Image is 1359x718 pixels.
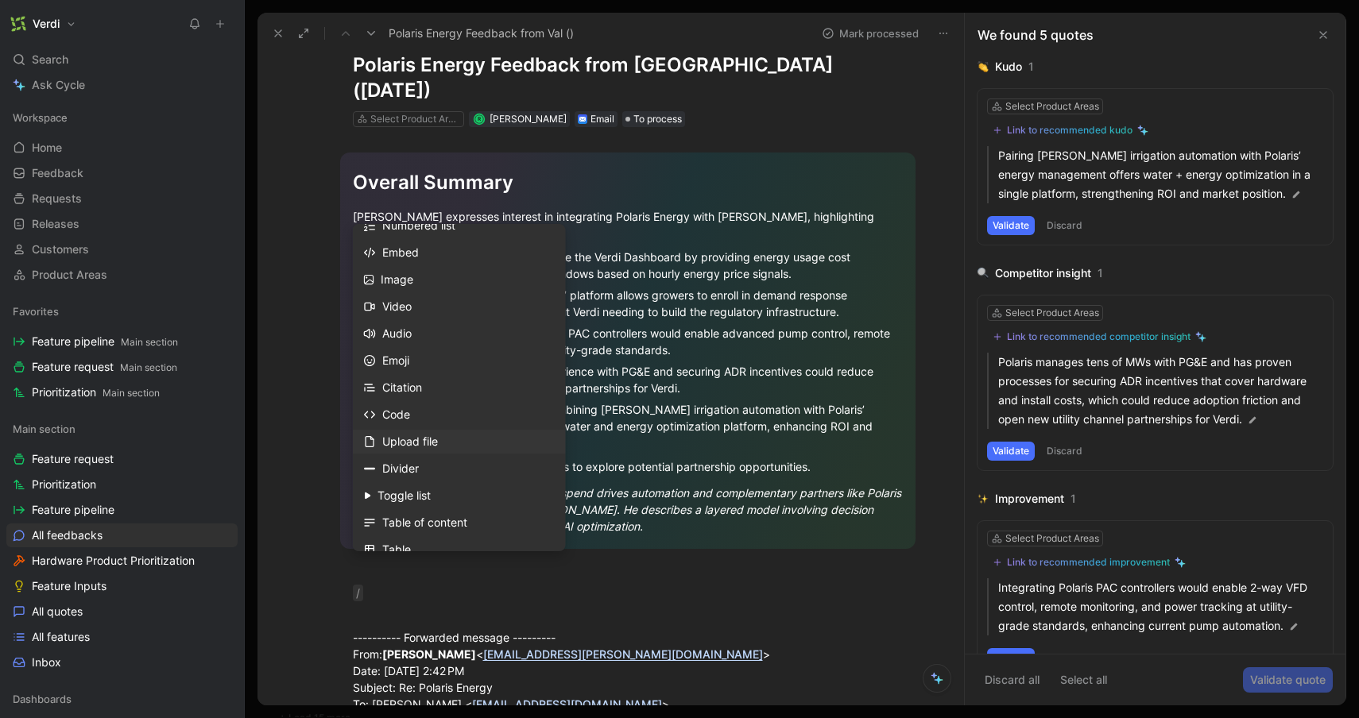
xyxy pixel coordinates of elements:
div: Upload file [382,432,556,451]
div: [PERSON_NAME] expresses interest in integrating Polaris Energy with [PERSON_NAME], highlighting s... [353,208,903,241]
a: Hardware Product Prioritization [6,549,238,573]
span: Favorites [13,303,59,319]
a: [EMAIL_ADDRESS][DOMAIN_NAME] [472,697,662,711]
p: Integrating Polaris PAC controllers would enable 2-way VFD control, remote monitoring, and power ... [998,578,1323,635]
div: Toggle list [377,486,556,505]
div: Table [382,540,556,559]
span: All quotes [32,604,83,620]
div: Polaris’ experience with PG&E and securing ADR incentives could reduce adoption friction and open... [369,363,903,396]
a: Inbox [6,650,238,674]
img: ✨ [978,493,989,504]
button: Select all [1053,667,1114,693]
div: 1 [1028,57,1034,76]
div: Select Product Areas [1005,98,1099,114]
button: Discard [1041,216,1088,235]
a: PrioritizationMain section [6,380,238,404]
a: Product Areas [6,263,238,287]
span: Main section [103,387,160,399]
a: Feature Inputs [6,574,238,598]
h1: Verdi [33,17,60,31]
a: Customers [6,237,238,261]
p: Pairing [PERSON_NAME] irrigation automation with Polaris’ energy management offers water + energy... [998,146,1323,203]
div: [PERSON_NAME] notes that energy spend drives automation and complementary partners like Polaris c... [372,484,922,535]
span: All feedbacks [32,527,103,543]
button: Discard [1041,442,1088,461]
button: Link to recommended kudo [987,121,1154,140]
div: Email [590,111,614,127]
div: Video [382,297,556,316]
a: [EMAIL_ADDRESS][PERSON_NAME][DOMAIN_NAME] [483,647,763,661]
span: Ask Cycle [32,75,85,95]
span: / [353,585,363,601]
button: Mark processed [815,22,926,44]
span: Customers [32,241,89,257]
div: Emoji [382,351,556,370]
img: pen.svg [1247,415,1258,426]
span: Releases [32,216,79,232]
span: Hardware Product Prioritization [32,553,195,569]
a: Home [6,136,238,160]
button: VerdiVerdi [6,13,80,35]
div: Favorites [6,299,238,323]
div: Polaris could enhance the Verdi Dashboard by providing energy usage cost estimates and optimized ... [369,249,903,282]
div: Divider [382,459,556,478]
span: Requests [32,191,82,207]
span: Main section [121,336,178,348]
div: Workspace [6,106,238,129]
div: Code [382,405,556,424]
div: Select Product Areas [1005,305,1099,321]
span: Workspace [13,110,68,125]
span: Feature pipeline [32,334,178,350]
a: Feature pipeline [6,498,238,522]
span: Prioritization [32,477,96,492]
span: [PERSON_NAME] [490,113,567,125]
span: Feature Inputs [32,578,106,594]
button: Discard [1041,648,1088,667]
img: 👏 [978,61,989,72]
div: Select Product Areas [370,111,459,127]
button: Discard all [978,667,1047,693]
div: Numbered list [382,216,556,235]
div: Combining [PERSON_NAME] irrigation automation with Polaris’ energy management offers a unique wat... [369,401,903,451]
div: Roman requests an introduction to Polaris to explore potential partnership opportunities. [353,458,903,475]
img: Verdi [10,16,26,32]
span: Inbox [32,654,61,670]
div: Polaris’ platform allows growers to enroll in demand response programs and receive payouts withou... [369,287,903,320]
span: Feature request [32,359,177,376]
a: All features [6,625,238,649]
span: Product Areas [32,267,107,283]
button: Validate [987,648,1035,667]
span: Prioritization [32,384,160,401]
div: Kudo [995,57,1022,76]
button: Validate [987,442,1035,461]
a: Feature pipelineMain section [6,330,238,353]
p: Polaris manages tens of MWs with PG&E and has proven processes for securing ADR incentives that c... [998,353,1323,429]
span: Search [32,50,68,69]
span: Feature request [32,451,114,467]
img: pen.svg [1291,189,1302,200]
div: 1 [1098,264,1103,283]
span: All features [32,629,90,645]
div: R [474,115,483,124]
div: Link to recommended improvement [1007,556,1170,569]
a: Ask Cycle [6,73,238,97]
span: Polaris Energy Feedback from Val () [389,24,574,43]
button: Validate quote [1243,667,1333,693]
div: Audio [382,324,556,343]
h1: Polaris Energy Feedback from [GEOGRAPHIC_DATA] ([DATE]) [353,52,903,103]
span: Home [32,140,62,156]
div: Embed [382,243,556,262]
div: Image [381,270,556,289]
div: 1 [1071,489,1076,508]
div: Main section [6,417,238,441]
button: Link to recommended competitor insight [987,327,1212,346]
button: Validate [987,216,1035,235]
span: To process [633,111,682,127]
img: 🔍 [978,268,989,279]
div: Main sectionFeature requestPrioritizationFeature pipelineAll feedbacksHardware Product Prioritiza... [6,417,238,674]
a: Prioritization [6,473,238,496]
a: Releases [6,212,238,236]
a: Feature request [6,447,238,471]
a: All feedbacks [6,523,238,547]
div: Improvement [995,489,1064,508]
